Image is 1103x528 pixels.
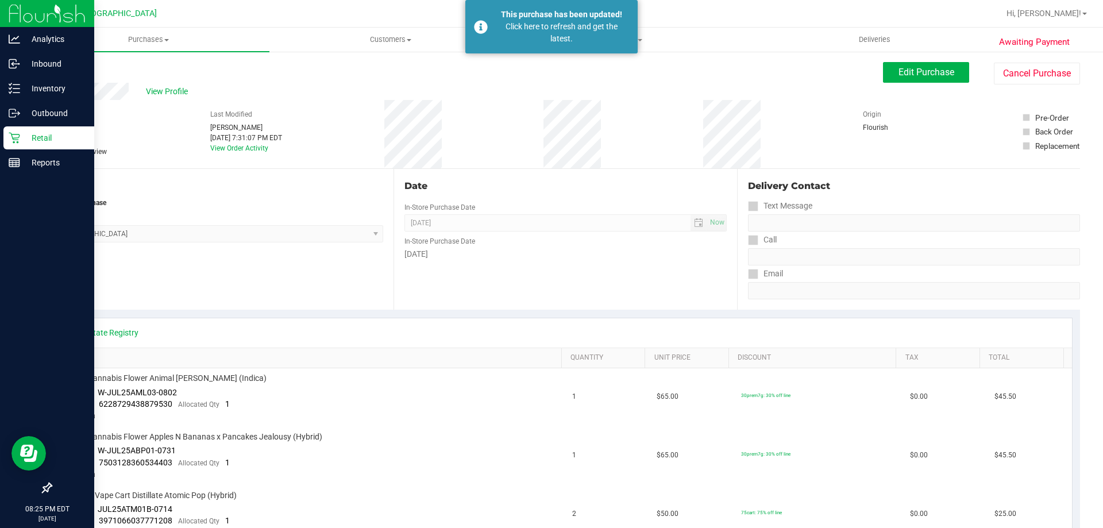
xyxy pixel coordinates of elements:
[748,198,812,214] label: Text Message
[270,34,511,45] span: Customers
[11,436,46,471] iframe: Resource center
[210,133,282,143] div: [DATE] 7:31:07 PM EDT
[20,82,89,95] p: Inventory
[989,353,1059,363] a: Total
[748,248,1080,265] input: Format: (999) 999-9999
[994,63,1080,84] button: Cancel Purchase
[51,179,383,193] div: Location
[494,9,629,21] div: This purchase has been updated!
[99,458,172,467] span: 7503128360534403
[225,399,230,408] span: 1
[178,459,219,467] span: Allocated Qty
[657,450,678,461] span: $65.00
[1006,9,1081,18] span: Hi, [PERSON_NAME]!
[225,516,230,525] span: 1
[1035,112,1069,124] div: Pre-Order
[99,399,172,408] span: 6228729438879530
[78,9,157,18] span: [GEOGRAPHIC_DATA]
[146,86,192,98] span: View Profile
[98,388,177,397] span: W-JUL25AML03-0802
[66,490,237,501] span: FT 0.5g Vape Cart Distillate Atomic Pop (Hybrid)
[66,431,322,442] span: FT 7g Cannabis Flower Apples N Bananas x Pancakes Jealousy (Hybrid)
[269,28,511,52] a: Customers
[741,392,790,398] span: 30prem7g: 30% off line
[657,508,678,519] span: $50.00
[68,353,557,363] a: SKU
[741,510,782,515] span: 75cart: 75% off line
[70,327,138,338] a: View State Registry
[20,106,89,120] p: Outbound
[572,508,576,519] span: 2
[9,83,20,94] inline-svg: Inventory
[905,353,975,363] a: Tax
[178,400,219,408] span: Allocated Qty
[20,57,89,71] p: Inbound
[572,450,576,461] span: 1
[843,34,906,45] span: Deliveries
[98,504,172,514] span: JUL25ATM01B-0714
[404,202,475,213] label: In-Store Purchase Date
[863,109,881,120] label: Origin
[741,451,790,457] span: 30prem7g: 30% off line
[210,109,252,120] label: Last Modified
[5,514,89,523] p: [DATE]
[28,34,269,45] span: Purchases
[748,179,1080,193] div: Delivery Contact
[20,32,89,46] p: Analytics
[9,58,20,70] inline-svg: Inbound
[20,131,89,145] p: Retail
[20,156,89,169] p: Reports
[994,508,1016,519] span: $25.00
[178,517,219,525] span: Allocated Qty
[494,21,629,45] div: Click here to refresh and get the latest.
[9,33,20,45] inline-svg: Analytics
[999,36,1070,49] span: Awaiting Payment
[657,391,678,402] span: $65.00
[754,28,996,52] a: Deliveries
[738,353,892,363] a: Discount
[210,122,282,133] div: [PERSON_NAME]
[98,446,176,455] span: W-JUL25ABP01-0731
[28,28,269,52] a: Purchases
[748,214,1080,232] input: Format: (999) 999-9999
[1035,140,1079,152] div: Replacement
[570,353,641,363] a: Quantity
[910,391,928,402] span: $0.00
[66,373,267,384] span: FT 7g Cannabis Flower Animal [PERSON_NAME] (Indica)
[5,504,89,514] p: 08:25 PM EDT
[654,353,724,363] a: Unit Price
[883,62,969,83] button: Edit Purchase
[225,458,230,467] span: 1
[994,450,1016,461] span: $45.50
[9,107,20,119] inline-svg: Outbound
[748,265,783,282] label: Email
[404,179,726,193] div: Date
[404,236,475,246] label: In-Store Purchase Date
[9,132,20,144] inline-svg: Retail
[748,232,777,248] label: Call
[910,450,928,461] span: $0.00
[994,391,1016,402] span: $45.50
[898,67,954,78] span: Edit Purchase
[863,122,920,133] div: Flourish
[1035,126,1073,137] div: Back Order
[9,157,20,168] inline-svg: Reports
[404,248,726,260] div: [DATE]
[910,508,928,519] span: $0.00
[210,144,268,152] a: View Order Activity
[572,391,576,402] span: 1
[99,516,172,525] span: 3971066037771208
